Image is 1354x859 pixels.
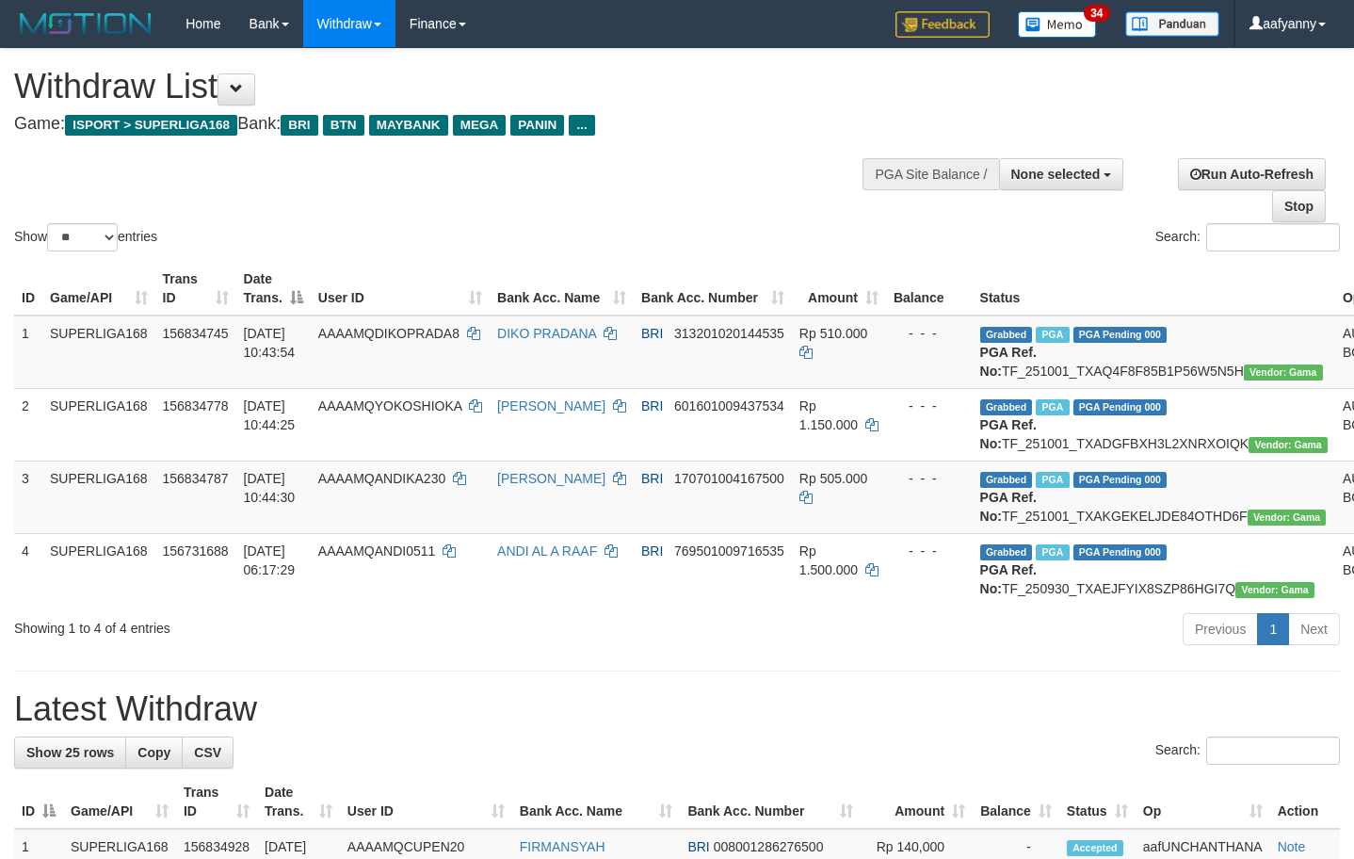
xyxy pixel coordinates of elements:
div: - - - [894,469,965,488]
span: Grabbed [980,544,1033,560]
span: Copy 170701004167500 to clipboard [674,471,784,486]
span: Copy 313201020144535 to clipboard [674,326,784,341]
span: Rp 1.500.000 [799,543,858,577]
a: Note [1278,839,1306,854]
span: PANIN [510,115,564,136]
label: Search: [1155,737,1340,765]
a: Stop [1272,190,1326,222]
span: Copy [137,745,170,760]
span: Vendor URL: https://trx31.1velocity.biz [1248,510,1327,526]
span: 156731688 [163,543,229,559]
img: Feedback.jpg [895,11,990,38]
a: Previous [1183,613,1258,645]
span: CSV [194,745,221,760]
span: Grabbed [980,399,1033,415]
th: Bank Acc. Number: activate to sort column ascending [680,775,861,829]
span: Vendor URL: https://trx31.1velocity.biz [1244,365,1323,381]
span: PGA Pending [1073,399,1168,415]
span: Accepted [1067,840,1123,856]
td: TF_250930_TXAEJFYIX8SZP86HGI7Q [973,533,1335,606]
span: 156834787 [163,471,229,486]
span: Show 25 rows [26,745,114,760]
th: Trans ID: activate to sort column ascending [176,775,257,829]
span: Grabbed [980,327,1033,343]
span: AAAAMQYOKOSHIOKA [318,398,462,413]
img: panduan.png [1125,11,1219,37]
span: [DATE] 10:44:25 [244,398,296,432]
th: Bank Acc. Name: activate to sort column ascending [512,775,681,829]
span: [DATE] 10:44:30 [244,471,296,505]
th: Game/API: activate to sort column ascending [63,775,176,829]
th: Status [973,262,1335,316]
span: PGA Pending [1073,327,1168,343]
span: [DATE] 10:43:54 [244,326,296,360]
span: Copy 769501009716535 to clipboard [674,543,784,559]
th: ID: activate to sort column descending [14,775,63,829]
a: CSV [182,737,234,769]
a: DIKO PRADANA [497,326,596,341]
span: BTN [323,115,364,136]
span: Rp 1.150.000 [799,398,858,432]
a: ANDI AL A RAAF [497,543,597,559]
a: Run Auto-Refresh [1178,158,1326,190]
span: 156834745 [163,326,229,341]
span: Vendor URL: https://trx31.1velocity.biz [1235,582,1314,598]
td: 3 [14,461,42,533]
th: User ID: activate to sort column ascending [340,775,512,829]
input: Search: [1206,223,1340,251]
th: Amount: activate to sort column ascending [792,262,886,316]
th: Op: activate to sort column ascending [1136,775,1270,829]
span: PGA Pending [1073,544,1168,560]
span: AAAAMQANDIKA230 [318,471,445,486]
span: MAYBANK [369,115,448,136]
th: Bank Acc. Name: activate to sort column ascending [490,262,634,316]
b: PGA Ref. No: [980,417,1037,451]
span: BRI [687,839,709,854]
td: 1 [14,316,42,389]
label: Search: [1155,223,1340,251]
span: BRI [641,471,663,486]
span: Rp 505.000 [799,471,867,486]
a: Next [1288,613,1340,645]
th: Date Trans.: activate to sort column ascending [257,775,340,829]
div: PGA Site Balance / [862,158,998,190]
th: Balance: activate to sort column ascending [973,775,1059,829]
span: 34 [1084,5,1109,22]
th: User ID: activate to sort column ascending [311,262,490,316]
th: Action [1270,775,1340,829]
div: - - - [894,542,965,560]
span: ... [569,115,594,136]
span: [DATE] 06:17:29 [244,543,296,577]
td: TF_251001_TXAKGEKELJDE84OTHD6F [973,461,1335,533]
th: Status: activate to sort column ascending [1059,775,1136,829]
img: MOTION_logo.png [14,9,157,38]
h4: Game: Bank: [14,115,884,134]
td: SUPERLIGA168 [42,316,155,389]
h1: Latest Withdraw [14,690,1340,728]
b: PGA Ref. No: [980,345,1037,379]
span: Grabbed [980,472,1033,488]
select: Showentries [47,223,118,251]
a: [PERSON_NAME] [497,398,605,413]
span: BRI [641,326,663,341]
th: Date Trans.: activate to sort column descending [236,262,311,316]
span: Marked by aafromsomean [1036,544,1069,560]
td: TF_251001_TXAQ4F8F85B1P56W5N5H [973,316,1335,389]
th: Amount: activate to sort column ascending [861,775,973,829]
span: Copy 008001286276500 to clipboard [714,839,824,854]
span: Rp 510.000 [799,326,867,341]
td: SUPERLIGA168 [42,461,155,533]
th: Balance [886,262,973,316]
th: Trans ID: activate to sort column ascending [155,262,236,316]
span: Copy 601601009437534 to clipboard [674,398,784,413]
div: Showing 1 to 4 of 4 entries [14,611,550,638]
span: BRI [641,398,663,413]
a: [PERSON_NAME] [497,471,605,486]
a: Show 25 rows [14,737,126,769]
span: ISPORT > SUPERLIGA168 [65,115,237,136]
span: None selected [1011,167,1101,182]
span: AAAAMQDIKOPRADA8 [318,326,459,341]
label: Show entries [14,223,157,251]
a: 1 [1257,613,1289,645]
td: 4 [14,533,42,606]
